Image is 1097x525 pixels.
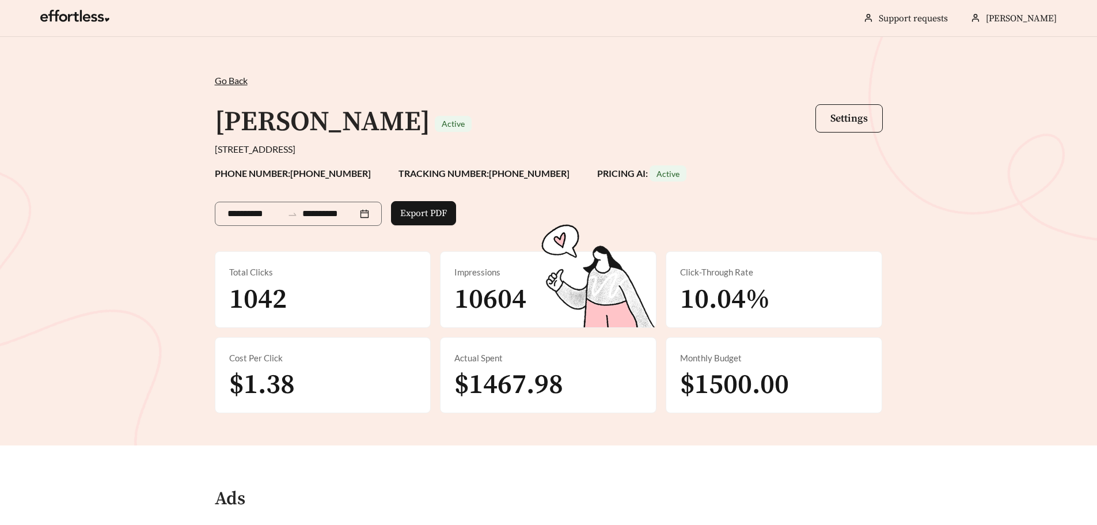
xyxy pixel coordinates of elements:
[391,201,456,225] button: Export PDF
[680,266,868,279] div: Click-Through Rate
[879,13,948,24] a: Support requests
[680,282,770,317] span: 10.04%
[656,169,680,179] span: Active
[442,119,465,129] span: Active
[215,105,430,139] h1: [PERSON_NAME]
[229,282,287,317] span: 1042
[398,168,570,179] strong: TRACKING NUMBER: [PHONE_NUMBER]
[215,75,248,86] span: Go Back
[229,368,295,402] span: $1.38
[287,209,298,219] span: to
[454,352,642,365] div: Actual Spent
[287,209,298,220] span: swap-right
[215,489,245,509] h4: Ads
[454,282,526,317] span: 10604
[680,352,868,365] div: Monthly Budget
[229,352,417,365] div: Cost Per Click
[215,142,883,156] div: [STREET_ADDRESS]
[680,368,789,402] span: $1500.00
[454,266,642,279] div: Impressions
[229,266,417,279] div: Total Clicks
[597,168,686,179] strong: PRICING AI:
[400,206,447,220] span: Export PDF
[454,368,563,402] span: $1467.98
[815,104,883,133] button: Settings
[215,168,371,179] strong: PHONE NUMBER: [PHONE_NUMBER]
[986,13,1057,24] span: [PERSON_NAME]
[830,112,868,125] span: Settings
